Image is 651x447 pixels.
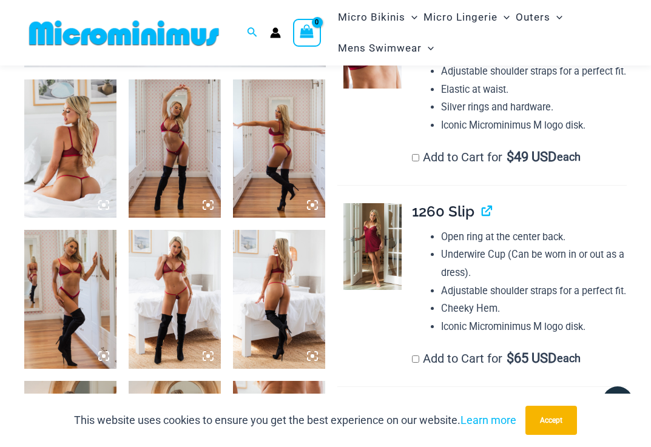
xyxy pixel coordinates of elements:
img: MM SHOP LOGO FLAT [24,19,224,47]
span: $ [507,351,514,366]
p: This website uses cookies to ensure you get the best experience on our website. [74,411,516,429]
a: Mens SwimwearMenu ToggleMenu Toggle [335,33,437,64]
li: Adjustable shoulder straps for a perfect fit. [441,62,627,81]
img: Guilty Pleasures Red 1045 Bra 6045 Thong [24,230,116,368]
li: Silver rings and hardware. [441,98,627,116]
img: Guilty Pleasures Red 1260 Slip [343,203,401,290]
img: Guilty Pleasures Red 1045 Bra 6045 Thong [129,79,221,218]
img: Guilty Pleasures Red 1045 Bra 689 Micro [24,79,116,218]
span: $ [507,149,514,164]
a: Learn more [460,414,516,426]
span: Menu Toggle [550,2,562,33]
span: each [557,352,581,365]
li: Adjustable shoulder straps for a perfect fit. [441,282,627,300]
li: Iconic Microminimus M logo disk. [441,116,627,135]
img: Guilty Pleasures Red 1045 Bra 689 Micro [129,230,221,368]
span: 1260 Slip [412,203,474,220]
li: Open ring at the center back. [441,228,627,246]
label: Add to Cart for [412,351,581,366]
span: Menu Toggle [498,2,510,33]
span: 49 USD [507,151,556,163]
span: Mens Swimwear [338,33,422,64]
img: Guilty Pleasures Red 1045 Bra 689 Micro [233,230,325,368]
input: Add to Cart for$49 USD each [412,154,419,161]
img: Guilty Pleasures Red 1045 Bra 6045 Thong [233,79,325,218]
span: 65 USD [507,352,556,365]
a: Search icon link [247,25,258,41]
a: Account icon link [270,27,281,38]
input: Add to Cart for$65 USD each [412,355,419,363]
button: Accept [525,406,577,435]
label: Add to Cart for [412,150,581,164]
li: Underwire Cup (Can be worn in or out as a dress). [441,246,627,281]
li: Iconic Microminimus M logo disk. [441,318,627,336]
span: Micro Bikinis [338,2,405,33]
a: View Shopping Cart, empty [293,19,321,47]
span: Menu Toggle [405,2,417,33]
span: Micro Lingerie [423,2,498,33]
a: Micro LingerieMenu ToggleMenu Toggle [420,2,513,33]
li: Elastic at waist. [441,81,627,99]
a: OutersMenu ToggleMenu Toggle [513,2,565,33]
span: Outers [516,2,550,33]
span: each [557,151,581,163]
a: Micro BikinisMenu ToggleMenu Toggle [335,2,420,33]
span: Menu Toggle [422,33,434,64]
li: Cheeky Hem. [441,300,627,318]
